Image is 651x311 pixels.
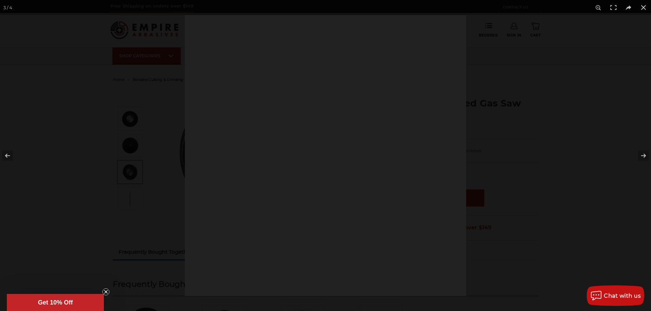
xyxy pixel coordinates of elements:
[587,285,644,306] button: Chat with us
[7,294,104,311] div: Get 10% OffClose teaser
[103,288,109,295] button: Close teaser
[604,293,641,299] span: Chat with us
[38,299,73,306] span: Get 10% Off
[627,139,651,173] button: Next (arrow right)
